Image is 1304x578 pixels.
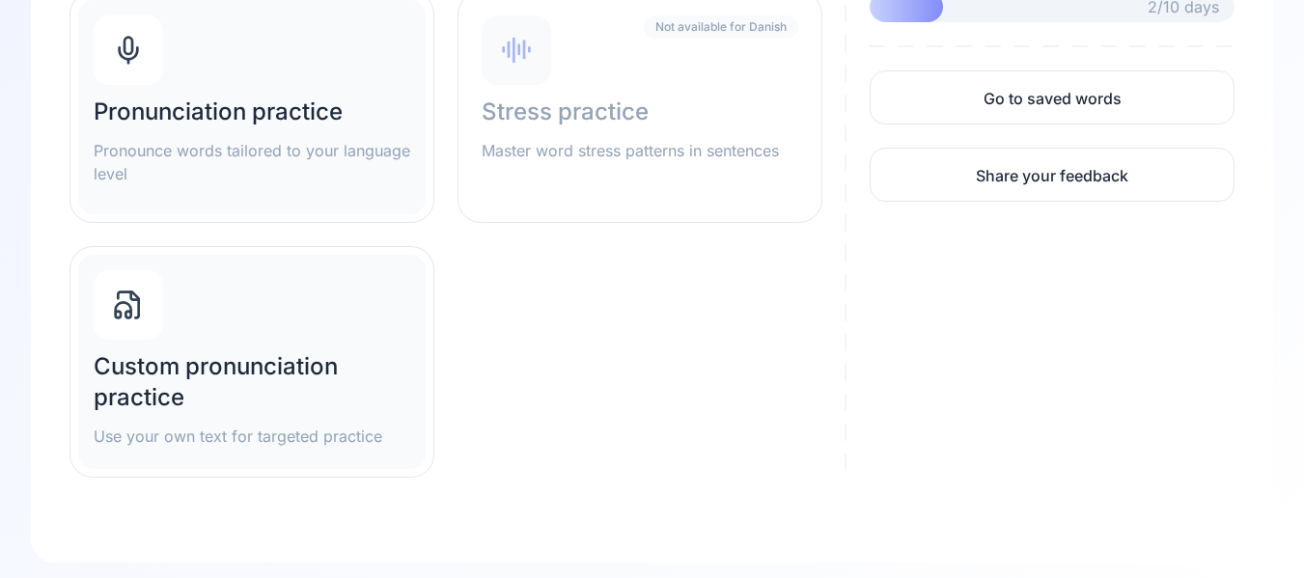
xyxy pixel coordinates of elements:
a: Share your feedback [870,148,1235,202]
p: Master word stress patterns in sentences [482,139,798,162]
a: Go to saved words [870,70,1235,124]
p: Use your own text for targeted practice [94,425,410,448]
a: Custom pronunciation practiceUse your own text for targeted practice [69,246,434,478]
span: Not available for Danish [644,15,798,39]
h2: Custom pronunciation practice [94,351,410,413]
h2: Pronunciation practice [94,96,410,127]
p: Pronounce words tailored to your language level [94,139,410,185]
h2: Stress practice [482,96,798,127]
